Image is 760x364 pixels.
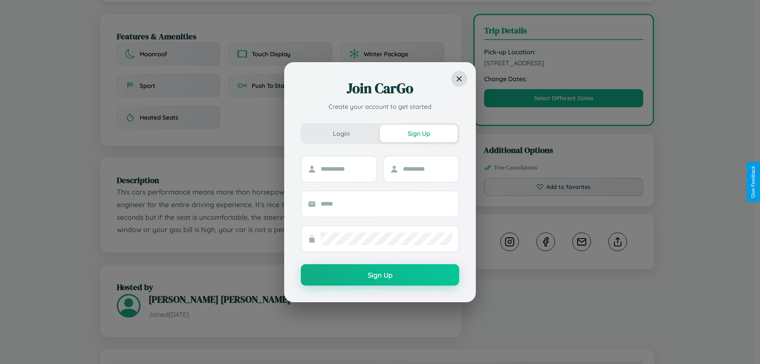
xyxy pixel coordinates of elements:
[302,125,380,142] button: Login
[301,79,459,98] h2: Join CarGo
[750,166,756,198] div: Give Feedback
[301,264,459,286] button: Sign Up
[301,102,459,111] p: Create your account to get started
[380,125,458,142] button: Sign Up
